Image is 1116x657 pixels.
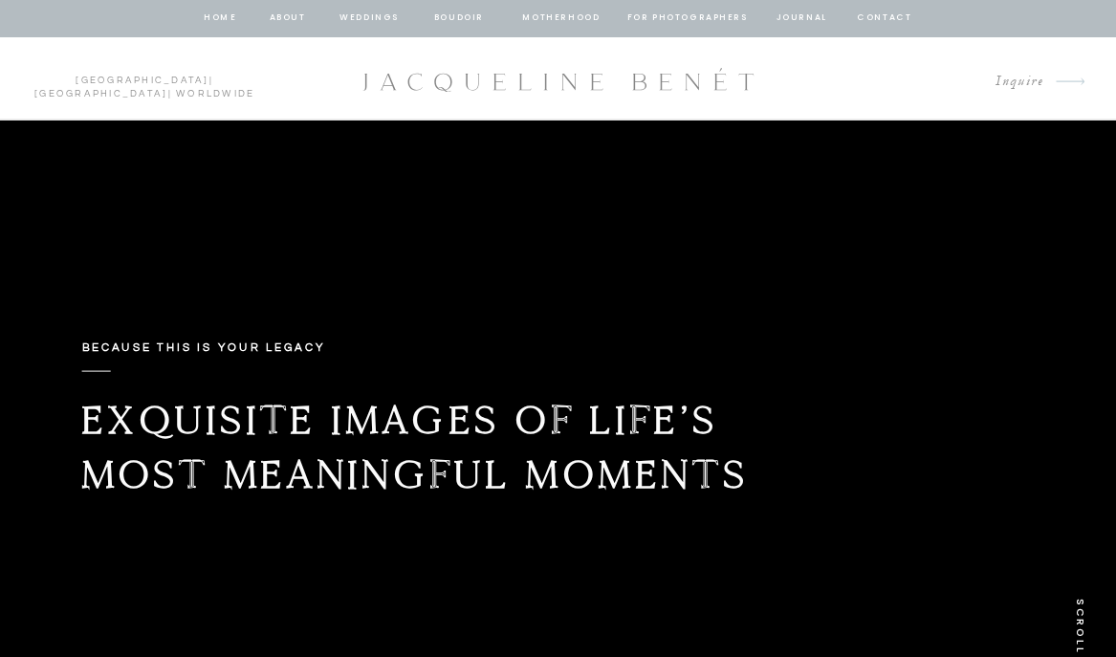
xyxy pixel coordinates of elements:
[76,76,209,85] a: [GEOGRAPHIC_DATA]
[34,89,168,99] a: [GEOGRAPHIC_DATA]
[855,11,914,28] a: contact
[338,11,401,28] a: Weddings
[268,11,307,28] a: about
[203,11,238,28] a: home
[432,11,485,28] a: BOUDOIR
[981,69,1043,94] a: Inquire
[522,11,600,28] a: Motherhood
[81,394,749,497] b: Exquisite images of life’s most meaningful moments
[773,11,830,28] a: journal
[82,341,326,354] b: Because this is your legacy
[26,74,263,85] p: | | Worldwide
[626,11,747,28] a: for photographers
